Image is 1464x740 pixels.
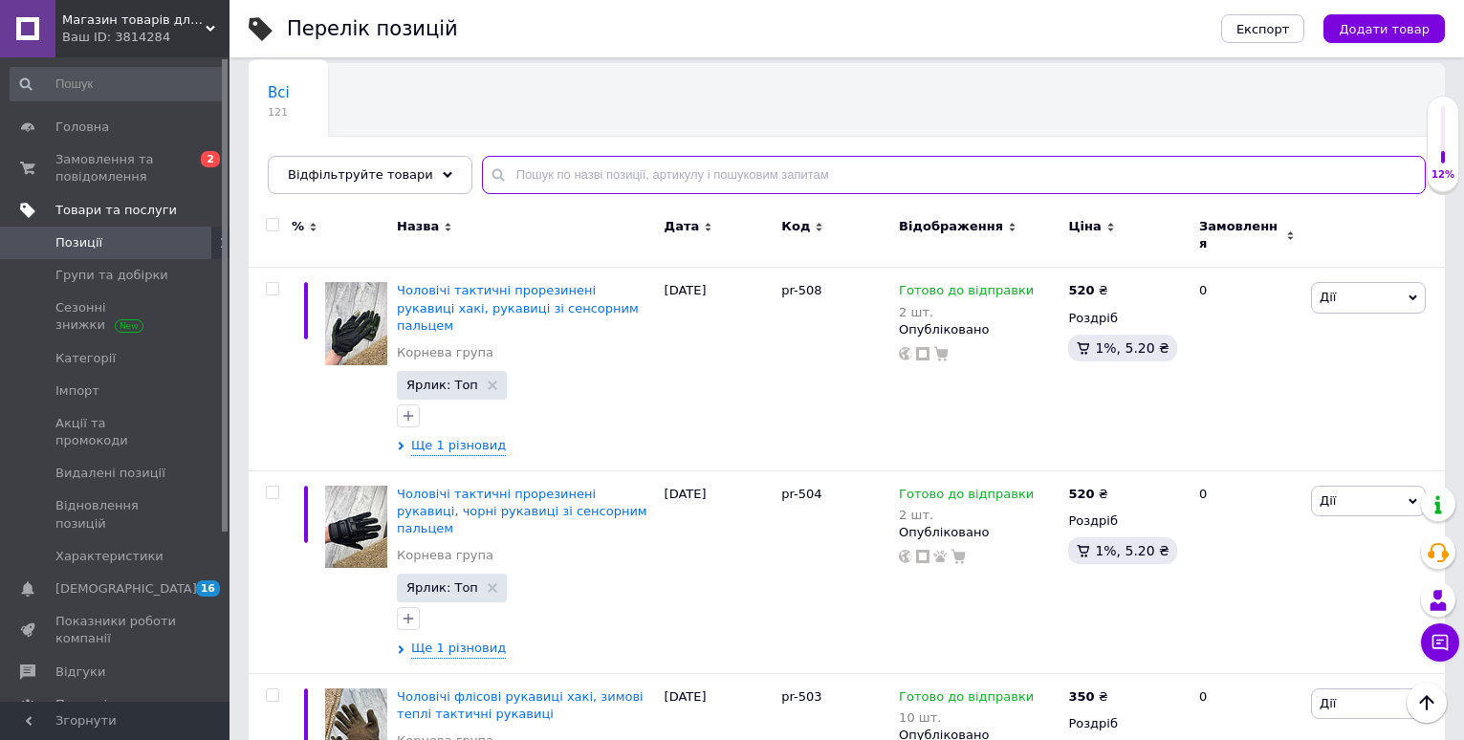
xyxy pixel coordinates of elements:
span: 16 [196,580,220,597]
span: Дії [1320,290,1336,304]
b: 350 [1068,689,1094,704]
div: 12% [1428,168,1458,182]
button: Додати товар [1323,14,1445,43]
span: 2 [201,151,220,167]
span: Групи та добірки [55,267,168,284]
a: Чоловічі тактичні прорезинені рукавиці, чорні рукавиці зі сенсорним пальцем [397,487,647,535]
span: Замовлення та повідомлення [55,151,177,185]
div: Ваш ID: 3814284 [62,29,229,46]
div: Роздріб [1068,512,1183,530]
button: Наверх [1407,683,1447,723]
span: % [292,218,304,235]
span: Замовлення [1199,218,1281,252]
input: Пошук [10,67,226,101]
span: Код [781,218,810,235]
span: Ще 1 різновид [411,640,506,658]
span: Дії [1320,493,1336,508]
span: Дата [665,218,700,235]
span: Відгуки [55,664,105,681]
span: Ярлик: Топ [406,379,478,391]
input: Пошук по назві позиції, артикулу і пошуковим запитам [482,156,1426,194]
span: Показники роботи компанії [55,613,177,647]
span: Товари та послуги [55,202,177,219]
div: Роздріб [1068,715,1183,732]
span: Ярлик: Топ [406,581,478,594]
span: Відновлення позицій [55,497,177,532]
div: Перелік позицій [287,19,458,39]
img: Мужские тактические прорезиненные перчатки, черные перчатки с сенсорным пальцем [325,486,387,569]
div: Роздріб [1068,310,1183,327]
span: Готово до відправки [899,487,1034,507]
div: 2 шт. [899,508,1034,522]
div: 2 шт. [899,305,1034,319]
a: Чоловічі тактичні прорезинені рукавиці хакі, рукавиці зі сенсорним пальцем [397,283,639,332]
div: ₴ [1068,486,1107,503]
b: 520 [1068,487,1094,501]
span: Готово до відправки [899,283,1034,303]
span: pr-504 [781,487,821,501]
span: Акції та промокоди [55,415,177,449]
span: 121 [268,105,290,120]
div: ₴ [1068,688,1107,706]
button: Чат з покупцем [1421,623,1459,662]
span: Імпорт [55,382,99,400]
span: [DEMOGRAPHIC_DATA] [55,580,197,598]
span: Позиції [55,234,102,251]
img: Мужские тактические прорезиненные перчатки хаки, перчатки с сенсорным пальцем [325,282,387,365]
span: pr-508 [781,283,821,297]
span: Сезонні знижки [55,299,177,334]
span: Головна [55,119,109,136]
span: Всі [268,84,290,101]
div: 0 [1188,470,1306,673]
a: Корнева група [397,344,493,361]
span: pr-503 [781,689,821,704]
div: 0 [1188,268,1306,470]
div: Опубліковано [899,321,1059,338]
span: Ще 1 різновид [411,437,506,455]
a: Чоловічі флісові рукавиці хакі, зимові теплі тактичні рукавиці [397,689,644,721]
span: 1%, 5.20 ₴ [1095,340,1169,356]
span: Покупці [55,696,107,713]
span: Дії [1320,696,1336,710]
div: ₴ [1068,282,1107,299]
button: Експорт [1221,14,1305,43]
span: 1%, 5.20 ₴ [1095,543,1169,558]
span: Магазин товарів для дому "COMFORT.shop" [62,11,206,29]
span: Експорт [1236,22,1290,36]
b: 520 [1068,283,1094,297]
span: Назва [397,218,439,235]
span: Характеристики [55,548,164,565]
div: [DATE] [660,268,777,470]
span: Ціна [1068,218,1101,235]
span: Категорії [55,350,116,367]
span: Видалені позиції [55,465,165,482]
div: 10 шт. [899,710,1034,725]
div: [DATE] [660,470,777,673]
span: Додати товар [1339,22,1430,36]
a: Корнева група [397,547,493,564]
span: Готово до відправки [899,689,1034,709]
div: Опубліковано [899,524,1059,541]
span: Відфільтруйте товари [288,167,433,182]
span: Відображення [899,218,1003,235]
